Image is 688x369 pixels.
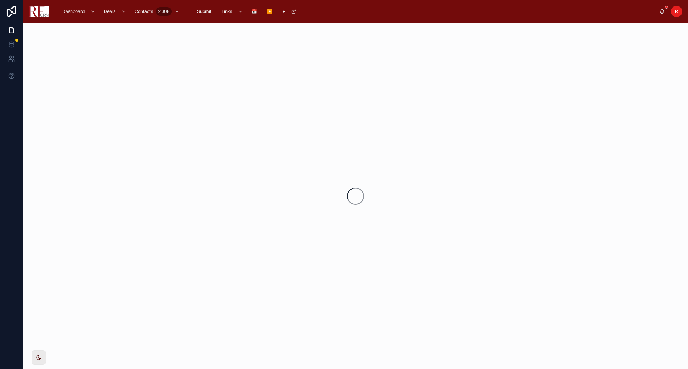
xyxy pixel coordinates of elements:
[29,6,49,17] img: App logo
[282,9,285,14] span: +
[131,5,183,18] a: Contacts2,308
[197,9,211,14] span: Submit
[218,5,247,18] a: Links
[675,9,678,14] span: R
[248,5,262,18] a: 📅
[59,5,99,18] a: Dashboard
[252,9,257,14] span: 📅
[221,9,232,14] span: Links
[263,5,277,18] a: ▶️
[267,9,272,14] span: ▶️
[104,9,115,14] span: Deals
[279,5,300,18] a: +
[55,4,659,19] div: scrollable content
[156,7,172,16] div: 2,308
[135,9,153,14] span: Contacts
[193,5,216,18] a: Submit
[62,9,85,14] span: Dashboard
[100,5,130,18] a: Deals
